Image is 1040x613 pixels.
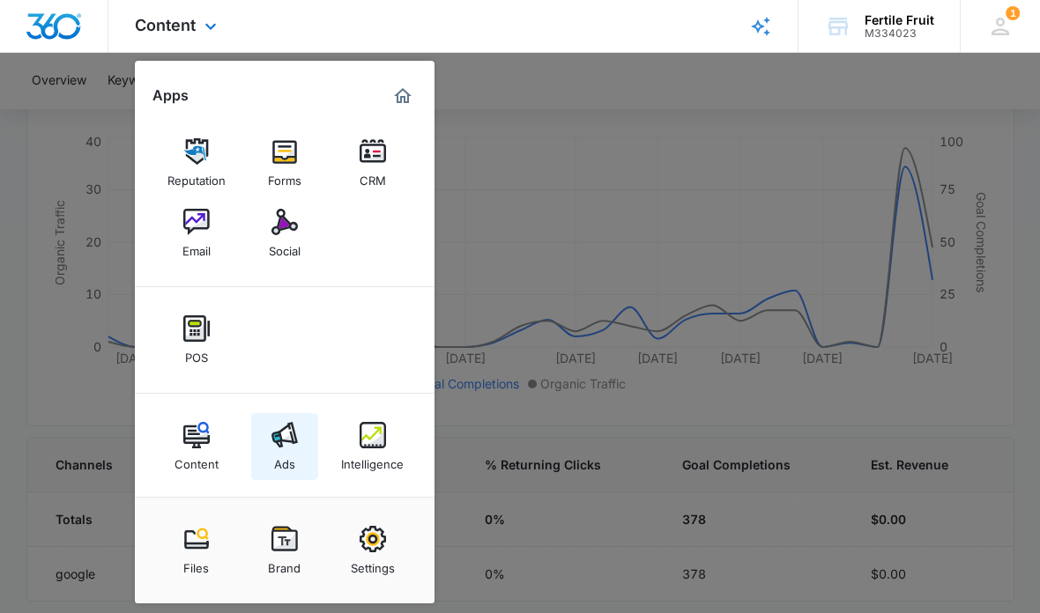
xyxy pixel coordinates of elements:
[185,342,208,365] div: POS
[865,13,934,27] div: account name
[152,87,189,104] h2: Apps
[865,27,934,40] div: account id
[182,235,211,258] div: Email
[175,448,219,471] div: Content
[269,235,301,258] div: Social
[389,82,417,110] a: Marketing 360® Dashboard
[341,448,404,471] div: Intelligence
[163,306,230,373] a: POS
[339,129,406,196] a: CRM
[360,165,386,188] div: CRM
[351,552,395,575] div: Settings
[1006,6,1020,20] span: 1
[274,448,295,471] div: Ads
[339,517,406,584] a: Settings
[183,552,209,575] div: Files
[251,200,318,267] a: Social
[163,517,230,584] a: Files
[251,413,318,480] a: Ads
[163,413,230,480] a: Content
[163,129,230,196] a: Reputation
[339,413,406,480] a: Intelligence
[1006,6,1020,20] div: notifications count
[268,552,301,575] div: Brand
[167,165,226,188] div: Reputation
[163,200,230,267] a: Email
[268,165,301,188] div: Forms
[135,16,196,34] span: Content
[251,129,318,196] a: Forms
[251,517,318,584] a: Brand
